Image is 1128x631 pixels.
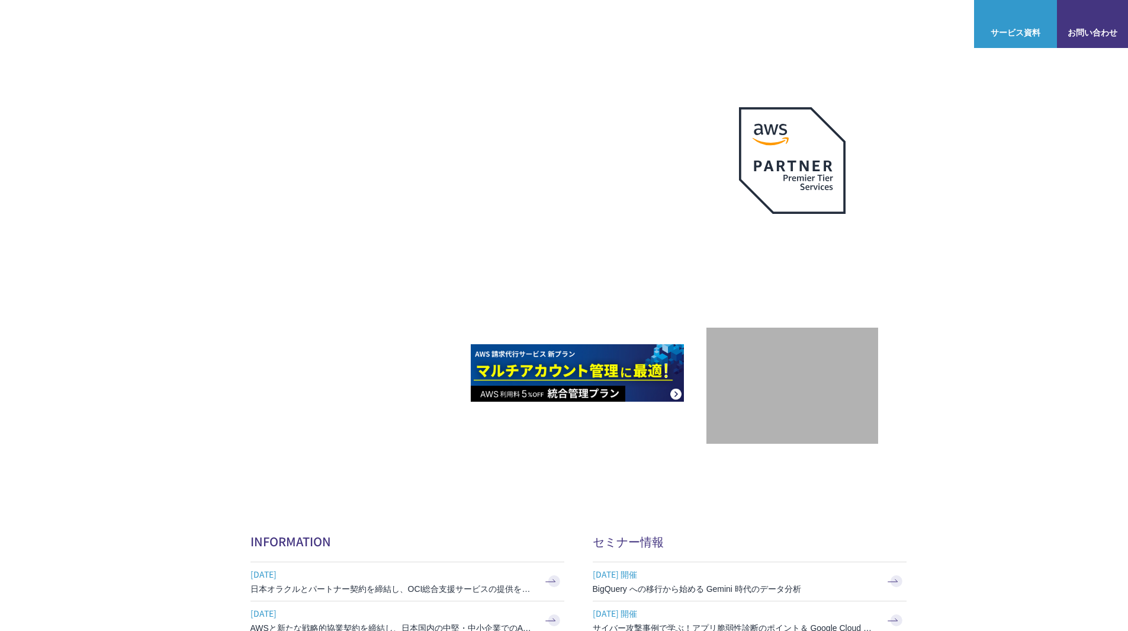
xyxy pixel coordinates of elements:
h3: BigQuery への移行から始める Gemini 時代のデータ分析 [593,583,877,595]
a: 導入事例 [804,18,837,30]
img: AWSプレミアティアサービスパートナー [739,107,846,214]
a: ログイン [929,18,962,30]
p: ナレッジ [860,18,905,30]
img: AWS請求代行サービス 統合管理プラン [471,344,684,402]
p: 最上位プレミアティア サービスパートナー [725,228,860,274]
h1: AWS ジャーニーの 成功を実現 [250,195,706,309]
h3: 日本オラクルとパートナー契約を締結し、OCI総合支援サービスの提供を開始 [250,583,535,595]
span: [DATE] 開催 [593,565,877,583]
a: [DATE] 開催 BigQuery への移行から始める Gemini 時代のデータ分析 [593,562,907,601]
p: AWSの導入からコスト削減、 構成・運用の最適化からデータ活用まで 規模や業種業態を問わない マネージドサービスで [250,131,706,183]
p: 業種別ソリューション [685,18,780,30]
a: AWS総合支援サービス C-Chorus NHN テコラスAWS総合支援サービス [18,9,222,38]
span: [DATE] [250,604,535,622]
h2: INFORMATION [250,533,564,550]
img: 契約件数 [730,345,854,432]
em: AWS [779,228,805,245]
span: [DATE] 開催 [593,604,877,622]
img: AWS総合支援サービス C-Chorus サービス資料 [1006,9,1025,23]
span: [DATE] [250,565,535,583]
p: サービス [616,18,661,30]
h2: セミナー情報 [593,533,907,550]
a: [DATE] 日本オラクルとパートナー契約を締結し、OCI総合支援サービスの提供を開始 [250,562,564,601]
span: お問い合わせ [1057,26,1128,39]
p: 強み [564,18,593,30]
span: サービス資料 [974,26,1057,39]
img: お問い合わせ [1083,9,1102,23]
span: NHN テコラス AWS総合支援サービス [136,11,222,36]
img: AWSとの戦略的協業契約 締結 [250,344,464,402]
